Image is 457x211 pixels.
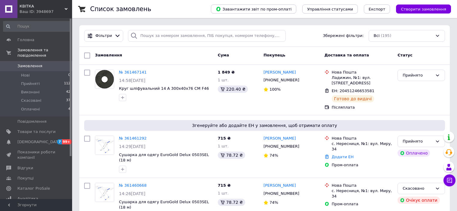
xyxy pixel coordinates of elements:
button: Чат з покупцем [443,174,455,186]
span: 99+ [62,139,72,144]
span: Згенеруйте або додайте ЕН у замовлення, щоб отримати оплату [87,122,443,128]
span: Збережені фільтри: [323,33,364,39]
span: Оплачені [21,107,40,112]
span: Статус [398,53,413,57]
div: Очікує оплати [398,197,440,204]
a: Додати ЕН [332,155,354,159]
div: 78.72 ₴ [218,152,245,159]
div: Нова Пошта [332,183,393,188]
img: Фото товару [95,136,114,155]
span: Фільтри [96,33,112,39]
span: Нові [21,73,30,78]
div: [PHONE_NUMBER] [262,76,300,84]
div: Прийнято [403,138,433,145]
span: 37 [66,98,70,103]
div: Нова Пошта [332,70,393,75]
div: Прийнято [403,72,433,79]
span: Завантажити звіт по пром-оплаті [216,6,291,12]
span: Повідомлення [17,119,47,124]
span: Аналітика [17,196,38,201]
span: 74% [270,200,278,205]
input: Пошук [3,21,71,32]
img: Фото товару [95,70,114,89]
div: Ладижин, №1: вул. [STREET_ADDRESS] [332,75,393,86]
span: 715 ₴ [218,183,231,188]
span: Каталог ProSale [17,186,50,191]
span: 7 [57,139,62,144]
img: Фото товару [95,183,114,202]
span: 74% [270,153,278,158]
span: Експорт [369,7,385,11]
span: 0 [68,73,70,78]
div: Оплачено [398,149,430,157]
span: 1 шт. [218,144,229,148]
span: Доставка та оплата [324,53,369,57]
div: Скасовано [403,185,433,192]
span: Відгуки [17,165,33,171]
div: Ваш ID: 3948697 [20,9,72,14]
div: с. Нересниця, №1: вул. Миру, 34 [332,188,393,199]
span: 42 [66,89,70,95]
span: ЕН: 20451246653581 [332,89,374,93]
div: Післяплата [332,105,393,110]
input: Пошук за номером замовлення, ПІБ покупця, номером телефону, Email, номером накладної [128,30,286,42]
span: 14:58[DATE] [119,78,145,83]
span: Головна [17,37,34,43]
div: Нова Пошта [332,136,393,141]
div: Пром-оплата [332,201,393,207]
div: Пром-оплата [332,162,393,168]
a: [PERSON_NAME] [264,183,296,188]
a: Сушарка для одягу EuroGold Delux 0503SEL (18 м) [119,152,209,163]
button: Завантажити звіт по пром-оплаті [211,5,296,14]
div: 220.40 ₴ [218,86,248,93]
span: Cума [218,53,229,57]
div: 78.72 ₴ [218,199,245,206]
span: Виконані [21,89,40,95]
span: КВІТКА [20,4,65,9]
span: 14:26[DATE] [119,191,145,196]
span: 1 849 ₴ [218,70,235,74]
div: [PHONE_NUMBER] [262,143,300,150]
span: Створити замовлення [401,7,446,11]
span: Замовлення та повідомлення [17,47,72,58]
span: Управління статусами [307,7,353,11]
span: 715 ₴ [218,136,231,140]
span: [DEMOGRAPHIC_DATA] [17,139,62,145]
h1: Список замовлень [90,5,151,13]
span: Замовлення [95,53,122,57]
span: Показники роботи компанії [17,149,56,160]
button: Створити замовлення [396,5,451,14]
button: Експорт [364,5,390,14]
div: с. Нересниця, №1: вул. Миру, 34 [332,141,393,152]
span: Скасовані [21,98,41,103]
a: [PERSON_NAME] [264,70,296,75]
span: Покупець [264,53,285,57]
span: 112 [64,81,70,86]
a: Круг шліфувальний 14 А 300х40х76 СМ F46 [119,86,209,91]
span: Всі [374,33,380,39]
span: Покупці [17,176,34,181]
a: № 361467141 [119,70,147,74]
span: 4 [68,107,70,112]
div: Готово до видачі [332,95,374,102]
span: 100% [270,87,281,92]
a: [PERSON_NAME] [264,136,296,141]
div: [PHONE_NUMBER] [262,190,300,197]
span: Замовлення [17,63,42,69]
button: Управління статусами [302,5,358,14]
a: № 361460668 [119,183,147,188]
a: Створити замовлення [390,7,451,11]
a: № 361461292 [119,136,147,140]
span: Товари та послуги [17,129,56,134]
span: 14:29[DATE] [119,144,145,149]
span: (195) [381,33,391,38]
span: 1 шт. [218,191,229,195]
a: Сушарка для одягу EuroGold Delux 0503SEL (18 м) [119,200,209,210]
span: Прийняті [21,81,40,86]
